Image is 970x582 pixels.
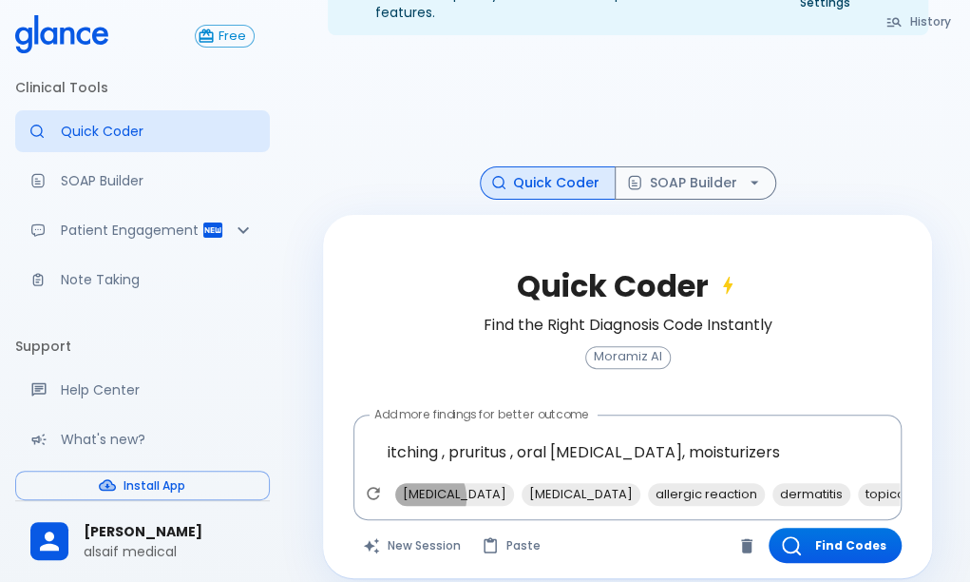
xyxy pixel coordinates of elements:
[61,380,255,399] p: Help Center
[772,483,850,505] span: dermatitis
[769,528,902,563] button: Find Codes
[84,542,255,561] p: alsaif medical
[15,369,270,411] a: Get help from our support team
[772,483,850,506] div: dermatitis
[484,312,772,339] h6: Find the Right Diagnosis Code Instantly
[61,430,255,449] p: What's new?
[732,532,761,560] button: Clear
[522,483,640,506] div: [MEDICAL_DATA]
[648,483,765,505] span: allergic reaction
[61,270,255,289] p: Note Taking
[15,323,270,369] li: Support
[15,160,270,202] a: Docugen: Compose a clinical documentation in seconds
[61,171,255,190] p: SOAP Builder
[15,209,270,251] div: Patient Reports & Referrals
[15,471,270,500] button: Install App
[522,483,640,505] span: [MEDICAL_DATA]
[84,522,255,542] span: [PERSON_NAME]
[15,65,270,110] li: Clinical Tools
[15,259,270,301] a: Advanced note-taking
[15,110,270,152] a: Moramiz: Find ICD10AM codes instantly
[353,528,472,563] button: Clears all inputs and results.
[195,25,270,48] a: Click to view or change your subscription
[61,221,201,240] p: Patient Engagement
[395,483,514,505] span: [MEDICAL_DATA]
[395,483,514,506] div: [MEDICAL_DATA]
[648,483,765,506] div: allergic reaction
[367,422,888,482] textarea: itching , pruritus , oral [MEDICAL_DATA], moisturizers
[15,509,270,574] div: [PERSON_NAME]alsaif medical
[472,528,552,563] button: Paste from clipboard
[211,29,254,44] span: Free
[195,25,255,48] button: Free
[61,122,255,141] p: Quick Coder
[586,350,670,364] span: Moramiz AI
[517,268,739,304] h2: Quick Coder
[480,166,616,200] button: Quick Coder
[359,479,388,508] button: Refresh suggestions
[15,418,270,460] div: Recent updates and feature releases
[615,166,776,200] button: SOAP Builder
[876,8,962,35] button: History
